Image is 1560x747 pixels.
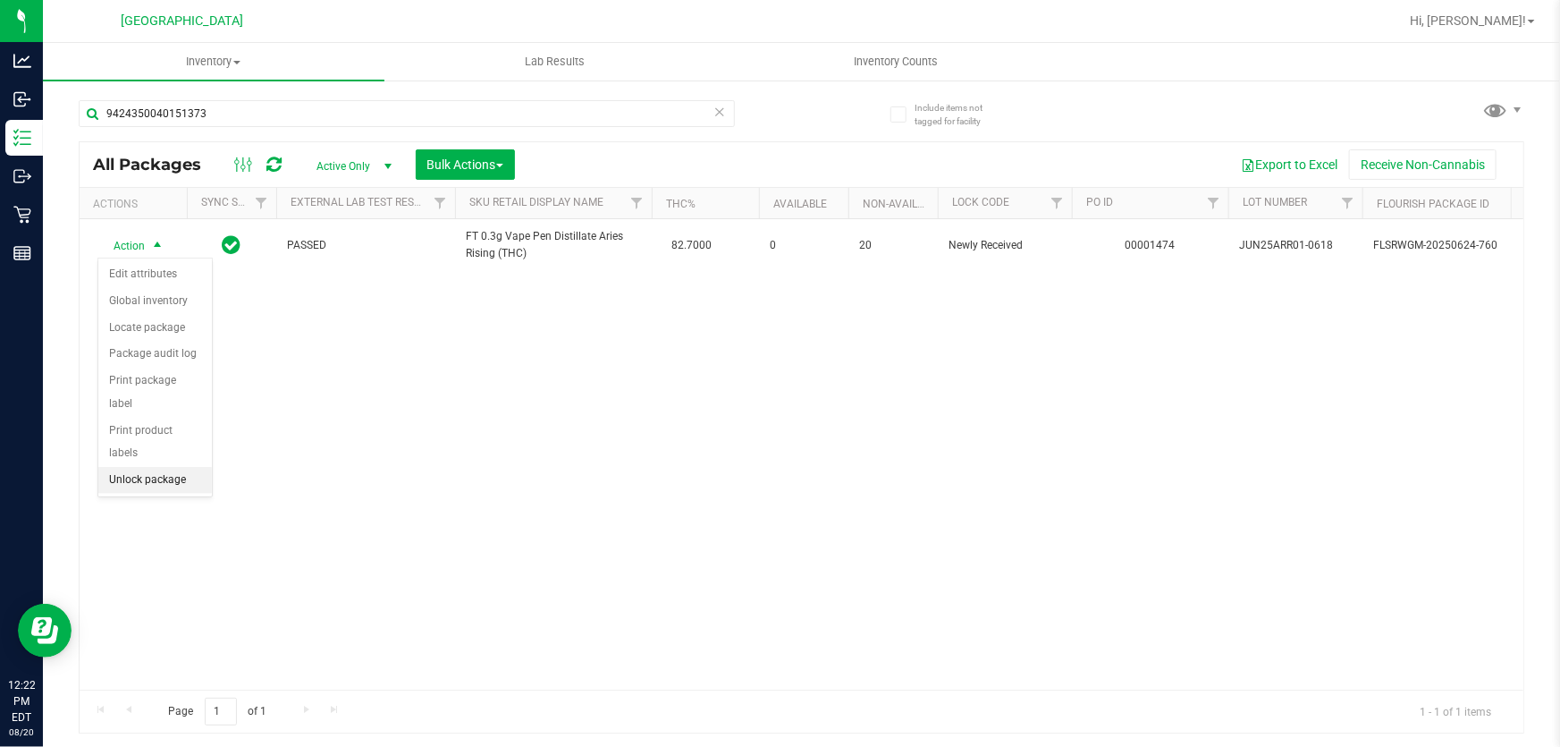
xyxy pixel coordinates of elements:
p: 08/20 [8,726,35,739]
a: Flourish Package ID [1377,198,1489,210]
span: 1 - 1 of 1 items [1405,698,1505,725]
span: All Packages [93,155,219,174]
span: Include items not tagged for facility [915,101,1004,128]
span: PASSED [287,237,444,254]
a: Lab Results [384,43,726,81]
span: Lab Results [501,54,609,70]
inline-svg: Reports [13,244,31,262]
inline-svg: Retail [13,206,31,224]
a: Sync Status [201,196,270,208]
li: Unlock package [98,467,212,494]
a: Filter [1199,188,1228,218]
span: Bulk Actions [427,157,503,172]
a: Sku Retail Display Name [469,196,603,208]
button: Receive Non-Cannabis [1349,149,1497,180]
span: JUN25ARR01-0618 [1239,237,1352,254]
p: 12:22 PM EDT [8,677,35,726]
a: Lock Code [952,196,1009,208]
a: Non-Available [863,198,942,210]
a: Lot Number [1243,196,1307,208]
a: Filter [1042,188,1072,218]
inline-svg: Analytics [13,52,31,70]
li: Global inventory [98,288,212,315]
span: 20 [859,237,927,254]
span: 0 [770,237,838,254]
span: Clear [713,100,726,123]
span: Action [97,233,146,259]
a: Inventory [43,43,384,81]
span: FT 0.3g Vape Pen Distillate Aries Rising (THC) [466,228,641,262]
span: Inventory Counts [831,54,963,70]
span: Inventory [43,54,384,70]
a: PO ID [1086,196,1113,208]
input: Search Package ID, Item Name, SKU, Lot or Part Number... [79,100,735,127]
iframe: Resource center [18,604,72,658]
a: Inventory Counts [726,43,1067,81]
li: Locate package [98,315,212,342]
button: Bulk Actions [416,149,515,180]
span: Page of 1 [153,698,282,726]
a: THC% [666,198,696,210]
span: FLSRWGM-20250624-760 [1373,237,1548,254]
a: Available [773,198,827,210]
a: Filter [426,188,455,218]
inline-svg: Inventory [13,129,31,147]
a: 00001474 [1126,239,1176,251]
span: In Sync [223,233,241,258]
li: Edit attributes [98,261,212,288]
span: select [147,233,169,259]
a: Filter [247,188,276,218]
button: Export to Excel [1229,149,1349,180]
a: External Lab Test Result [291,196,431,208]
a: Filter [622,188,652,218]
inline-svg: Inbound [13,90,31,108]
input: 1 [205,698,237,726]
span: 82.7000 [662,233,721,259]
a: Filter [1333,188,1362,218]
li: Print product labels [98,418,212,467]
span: [GEOGRAPHIC_DATA] [122,13,244,29]
span: Newly Received [949,237,1061,254]
inline-svg: Outbound [13,167,31,185]
span: Hi, [PERSON_NAME]! [1410,13,1526,28]
li: Package audit log [98,341,212,368]
li: Print package label [98,368,212,417]
div: Actions [93,198,180,210]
